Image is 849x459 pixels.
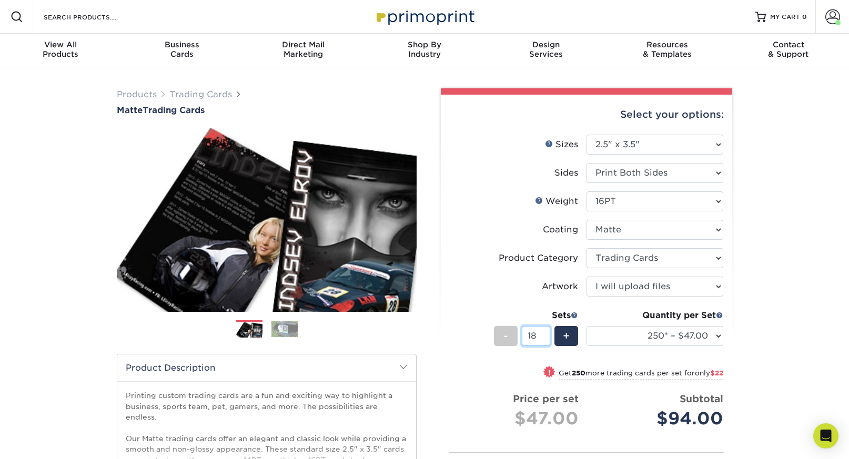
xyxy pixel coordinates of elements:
[542,280,578,293] div: Artwork
[548,367,551,378] span: !
[513,393,579,404] strong: Price per set
[117,105,417,115] a: MatteTrading Cards
[494,309,578,322] div: Sets
[727,40,849,49] span: Contact
[236,321,262,339] img: Trading Cards 01
[802,13,807,21] span: 0
[727,40,849,59] div: & Support
[607,40,728,59] div: & Templates
[607,40,728,49] span: Resources
[535,195,578,208] div: Weight
[458,406,579,431] div: $47.00
[559,369,723,380] small: Get more trading cards per set for
[485,40,607,49] span: Design
[372,5,477,28] img: Primoprint
[122,40,243,49] span: Business
[554,167,578,179] div: Sides
[607,34,728,67] a: Resources& Templates
[499,252,578,264] div: Product Category
[449,95,724,135] div: Select your options:
[503,328,508,344] span: -
[563,328,570,344] span: +
[594,406,723,431] div: $94.00
[587,309,723,322] div: Quantity per Set
[242,40,364,49] span: Direct Mail
[364,40,486,49] span: Shop By
[710,369,723,377] span: $22
[680,393,723,404] strong: Subtotal
[813,423,838,448] div: Open Intercom Messenger
[242,40,364,59] div: Marketing
[485,34,607,67] a: DesignServices
[169,89,232,99] a: Trading Cards
[695,369,723,377] span: only
[117,354,416,381] h2: Product Description
[117,105,143,115] span: Matte
[770,13,800,22] span: MY CART
[364,40,486,59] div: Industry
[122,34,243,67] a: BusinessCards
[122,40,243,59] div: Cards
[572,369,585,377] strong: 250
[545,138,578,151] div: Sizes
[43,11,145,23] input: SEARCH PRODUCTS.....
[117,89,157,99] a: Products
[117,105,417,115] h1: Trading Cards
[117,116,417,323] img: Matte 01
[364,34,486,67] a: Shop ByIndustry
[727,34,849,67] a: Contact& Support
[271,321,298,337] img: Trading Cards 02
[543,223,578,236] div: Coating
[242,34,364,67] a: Direct MailMarketing
[485,40,607,59] div: Services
